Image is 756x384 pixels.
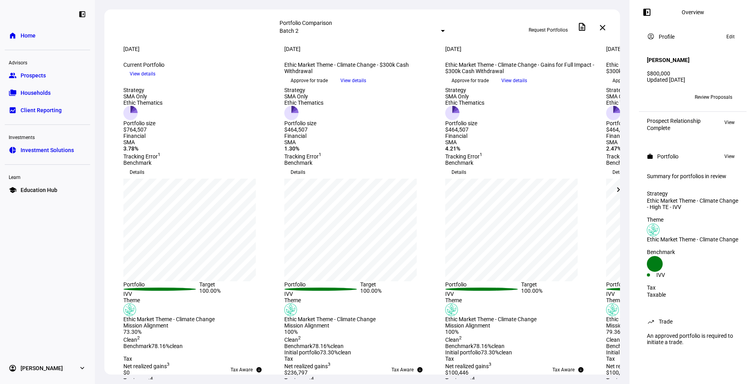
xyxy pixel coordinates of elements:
[445,329,597,335] div: 100%
[606,377,636,384] span: Tax impact
[284,133,436,139] div: Financial
[78,10,86,18] eth-mat-symbol: left_panel_close
[452,74,489,87] span: Approve for trade
[5,131,90,142] div: Investments
[150,376,153,381] sup: 4
[130,166,144,179] span: Details
[5,68,90,83] a: groupProspects
[445,166,472,179] button: Details
[284,343,312,349] span: Benchmark
[688,91,739,104] button: Review Proposals
[472,376,475,381] sup: 4
[647,152,739,161] eth-panel-overview-card-header: Portfolio
[284,363,331,369] span: Net realized gains
[445,145,597,152] div: 4.21%
[284,291,360,297] div: IVV
[529,24,568,36] span: Request Portfolios
[123,160,275,166] div: Benchmark
[445,46,597,52] div: [DATE]
[445,303,458,316] img: climateChange.colored.svg
[521,281,597,288] div: Target
[360,288,436,297] div: 100.00%
[445,160,597,166] div: Benchmark
[123,356,275,362] div: Tax
[123,297,275,303] div: Theme
[284,166,312,179] button: Details
[284,87,323,93] div: Strategy
[123,322,275,329] div: Mission Alignment
[647,77,739,83] div: Updated [DATE]
[284,369,436,376] div: $236,797
[445,363,491,369] span: Net realized gains
[606,74,656,87] button: Approve for trade
[21,72,46,79] span: Prospects
[445,62,597,74] div: Ethic Market Theme - Climate Change - Gains for Full Impact - $300k Cash Withdrawal
[284,93,323,100] div: SMA Only
[9,72,17,79] eth-mat-symbol: group
[445,133,597,139] div: Financial
[647,249,739,255] div: Benchmark
[5,102,90,118] a: bid_landscapeClient Reporting
[5,171,90,182] div: Learn
[606,349,642,356] span: Initial portfolio
[9,186,17,194] eth-mat-symbol: school
[284,322,436,329] div: Mission Alignment
[284,139,436,145] div: SMA
[123,139,275,145] div: SMA
[480,152,482,157] sup: 1
[657,153,679,160] div: Portfolio
[647,125,701,131] div: Complete
[284,297,436,303] div: Theme
[606,93,645,100] div: SMA Only
[123,363,170,369] span: Net realized gains
[284,74,334,87] button: Approve for trade
[606,166,633,179] button: Details
[199,288,275,297] div: 100.00%
[473,343,505,349] span: 78.16% clean
[489,362,491,367] sup: 3
[9,106,17,114] eth-mat-symbol: bid_landscape
[130,68,155,80] span: View details
[445,343,473,349] span: Benchmark
[606,126,645,133] div: $464,507
[606,153,643,160] span: Tracking Error
[5,142,90,158] a: pie_chartInvestment Solutions
[9,364,17,372] eth-mat-symbol: account_circle
[647,284,739,291] div: Tax
[606,343,634,349] span: Benchmark
[123,377,153,384] span: Tax impact
[606,100,645,106] div: Ethic Thematics
[123,337,140,343] span: Clean
[340,75,366,87] span: View details
[284,356,436,362] div: Tax
[682,9,704,15] div: Overview
[320,349,351,356] span: 73.30% clean
[137,335,140,341] sup: 2
[445,297,597,303] div: Theme
[158,152,161,157] sup: 1
[360,281,436,288] div: Target
[334,77,372,83] a: View details
[284,46,436,52] div: [DATE]
[123,281,199,288] div: Portfolio
[284,349,320,356] span: Initial portfolio
[284,316,436,322] div: Ethic Market Theme - Climate Change
[726,32,735,41] span: Edit
[606,120,645,126] div: Portfolio size
[647,118,701,124] div: Prospect Relationship
[445,153,482,160] span: Tracking Error
[334,75,372,87] button: View details
[720,152,739,161] button: View
[311,376,314,381] sup: 4
[123,179,256,281] div: chart, 1 series
[284,120,323,126] div: Portfolio size
[577,22,587,32] mat-icon: description
[199,281,275,288] div: Target
[647,216,739,223] div: Theme
[123,100,163,106] div: Ethic Thematics
[123,316,275,322] div: Ethic Market Theme - Climate Change
[606,303,619,316] img: climateChange.colored.svg
[284,126,323,133] div: $464,507
[21,106,62,114] span: Client Reporting
[284,62,436,74] div: Ethic Market Theme - Climate Change - $300k Cash Withdrawal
